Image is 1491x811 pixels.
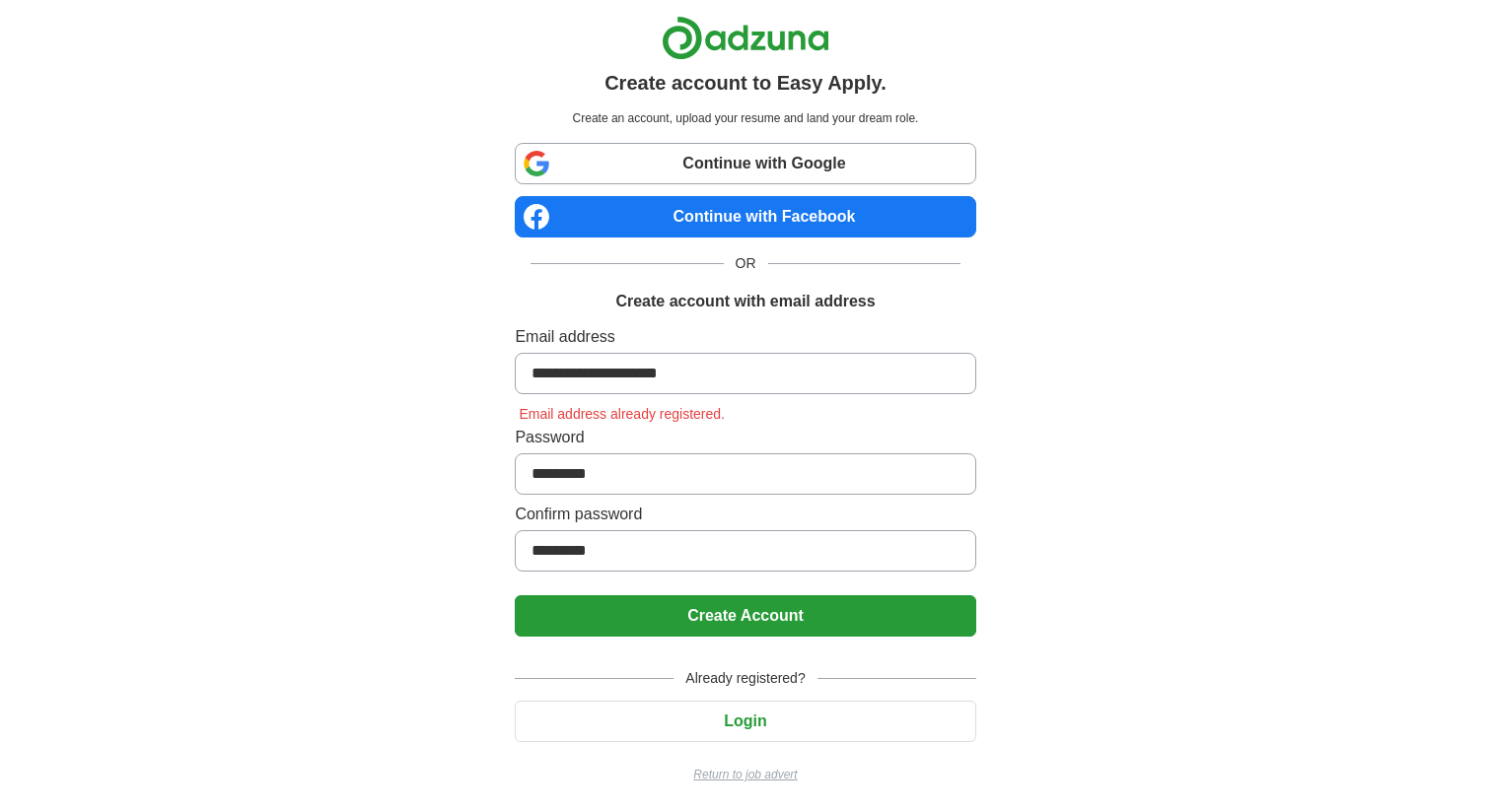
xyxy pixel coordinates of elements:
span: Already registered? [674,668,816,689]
p: Create an account, upload your resume and land your dream role. [519,109,971,127]
img: Adzuna logo [662,16,829,60]
a: Login [515,712,975,729]
h1: Create account with email address [615,290,875,313]
a: Continue with Facebook [515,196,975,237]
h1: Create account to Easy Apply. [604,68,887,98]
a: Continue with Google [515,143,975,184]
a: Return to job advert [515,766,975,783]
span: OR [724,253,768,274]
label: Email address [515,325,975,349]
label: Confirm password [515,503,975,526]
button: Login [515,701,975,742]
label: Password [515,426,975,449]
span: Email address already registered. [515,406,729,422]
button: Create Account [515,595,975,637]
